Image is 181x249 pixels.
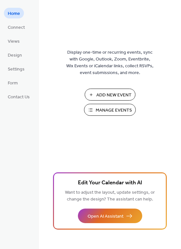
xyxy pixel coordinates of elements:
span: Open AI Assistant [88,213,123,220]
a: Form [4,77,22,88]
span: Manage Events [96,107,132,114]
a: Settings [4,63,28,74]
span: Settings [8,66,25,73]
span: Connect [8,24,25,31]
a: Views [4,36,24,46]
button: Add New Event [85,89,135,101]
span: Add New Event [96,92,132,99]
span: Home [8,10,20,17]
span: Views [8,38,20,45]
button: Manage Events [84,104,136,116]
span: Want to adjust the layout, update settings, or change the design? The assistant can help. [65,188,155,204]
span: Display one-time or recurring events, sync with Google, Outlook, Zoom, Eventbrite, Wix Events or ... [66,49,154,76]
span: Form [8,80,18,87]
button: Open AI Assistant [78,209,142,223]
a: Connect [4,22,29,32]
a: Home [4,8,24,18]
span: Edit Your Calendar with AI [78,179,142,188]
a: Design [4,49,26,60]
span: Contact Us [8,94,30,101]
span: Design [8,52,22,59]
a: Contact Us [4,91,34,102]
